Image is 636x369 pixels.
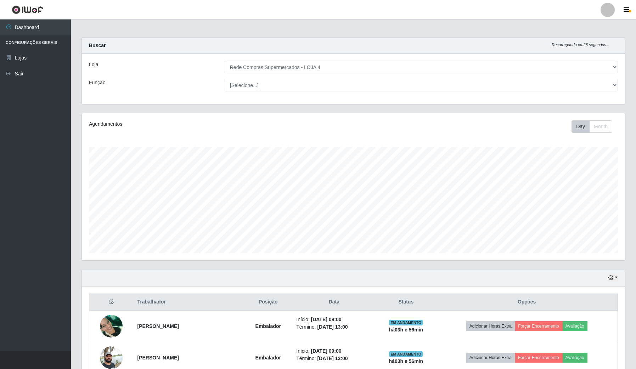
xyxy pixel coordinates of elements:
[317,356,348,361] time: [DATE] 13:00
[137,355,179,361] strong: [PERSON_NAME]
[515,321,562,331] button: Forçar Encerramento
[466,353,515,363] button: Adicionar Horas Extra
[552,42,609,47] i: Recarregando em 28 segundos...
[89,120,303,128] div: Agendamentos
[572,120,618,133] div: Toolbar with button groups
[317,324,348,330] time: [DATE] 13:00
[572,120,612,133] div: First group
[12,5,43,14] img: CoreUI Logo
[89,79,106,86] label: Função
[292,294,376,311] th: Data
[515,353,562,363] button: Forçar Encerramento
[244,294,292,311] th: Posição
[296,316,372,323] li: Início:
[255,323,281,329] strong: Embalador
[389,351,423,357] span: EM ANDAMENTO
[376,294,436,311] th: Status
[562,321,587,331] button: Avaliação
[389,320,423,325] span: EM ANDAMENTO
[133,294,244,311] th: Trabalhador
[296,355,372,362] li: Término:
[296,323,372,331] li: Término:
[311,348,342,354] time: [DATE] 09:00
[389,358,423,364] strong: há 03 h e 56 min
[296,347,372,355] li: Início:
[89,61,98,68] label: Loja
[562,353,587,363] button: Avaliação
[100,311,123,341] img: 1704083137947.jpeg
[466,321,515,331] button: Adicionar Horas Extra
[255,355,281,361] strong: Embalador
[436,294,618,311] th: Opções
[389,327,423,333] strong: há 03 h e 56 min
[137,323,179,329] strong: [PERSON_NAME]
[89,42,106,48] strong: Buscar
[589,120,612,133] button: Month
[311,317,342,322] time: [DATE] 09:00
[572,120,590,133] button: Day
